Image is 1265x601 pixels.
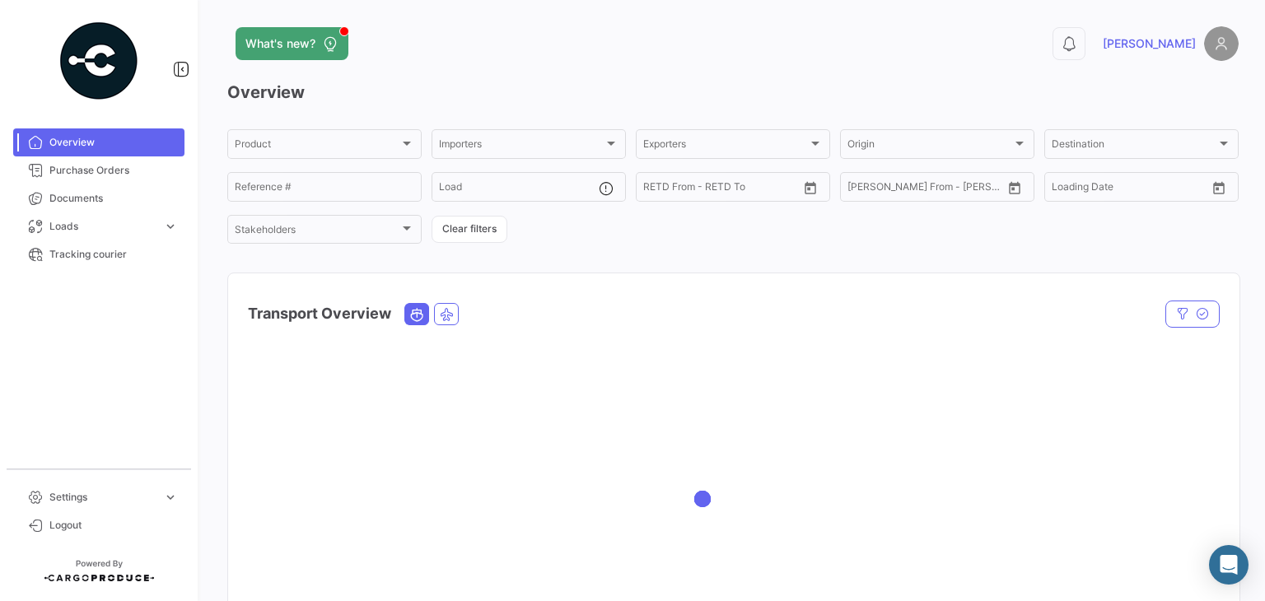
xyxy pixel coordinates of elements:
button: Open calendar [1002,175,1027,200]
input: To [678,184,752,195]
h3: Overview [227,81,1239,104]
input: From [847,184,871,195]
img: powered-by.png [58,20,140,102]
span: Settings [49,490,156,505]
span: Importers [439,141,604,152]
span: Purchase Orders [49,163,178,178]
span: What's new? [245,35,315,52]
button: Clear filters [432,216,507,243]
input: From [643,184,666,195]
button: Ocean [405,304,428,324]
span: expand_more [163,219,178,234]
button: Open calendar [798,175,823,200]
span: Logout [49,518,178,533]
img: placeholder-user.png [1204,26,1239,61]
h4: Transport Overview [248,302,391,325]
span: Overview [49,135,178,150]
span: Product [235,141,399,152]
input: To [882,184,956,195]
span: Loads [49,219,156,234]
span: Destination [1052,141,1216,152]
span: Documents [49,191,178,206]
div: Abrir Intercom Messenger [1209,545,1249,585]
a: Tracking courier [13,240,184,268]
button: Open calendar [1207,175,1231,200]
button: What's new? [236,27,348,60]
span: expand_more [163,490,178,505]
input: To [1086,184,1160,195]
input: From [1052,184,1075,195]
span: Origin [847,141,1012,152]
span: Exporters [643,141,808,152]
button: Air [435,304,458,324]
a: Purchase Orders [13,156,184,184]
span: Stakeholders [235,226,399,238]
a: Overview [13,128,184,156]
a: Documents [13,184,184,212]
span: Tracking courier [49,247,178,262]
span: [PERSON_NAME] [1103,35,1196,52]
